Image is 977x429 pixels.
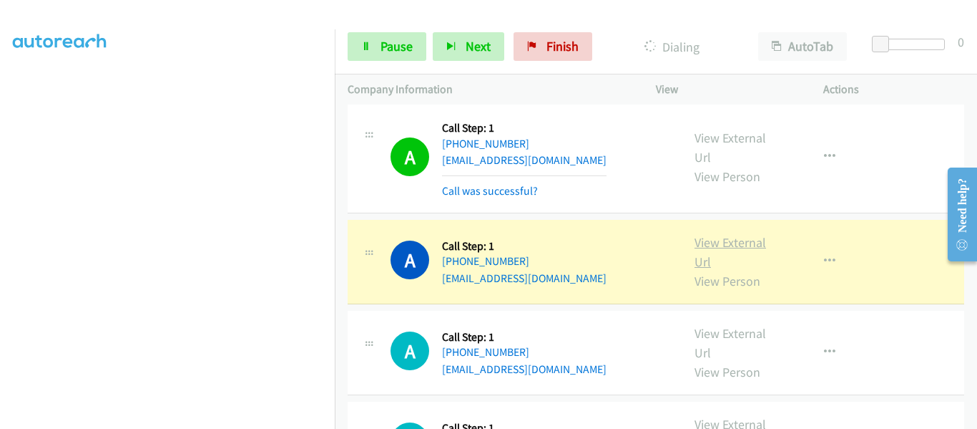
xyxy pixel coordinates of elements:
a: View External Url [694,325,766,361]
span: Next [466,38,491,54]
h5: Call Step: 1 [442,330,607,344]
a: View Person [694,168,760,185]
iframe: Resource Center [936,158,977,271]
a: [EMAIL_ADDRESS][DOMAIN_NAME] [442,271,607,285]
a: [PHONE_NUMBER] [442,137,529,150]
p: View [656,81,797,98]
a: [EMAIL_ADDRESS][DOMAIN_NAME] [442,362,607,376]
a: Finish [514,32,592,61]
h1: A [391,241,429,279]
h5: Call Step: 1 [442,121,607,135]
p: Company Information [348,81,630,98]
div: 0 [958,32,964,52]
h1: A [391,138,429,176]
a: Pause [348,32,426,61]
a: View Person [694,273,760,289]
span: Pause [381,38,413,54]
a: [PHONE_NUMBER] [442,254,529,268]
p: Dialing [612,37,732,57]
p: Actions [823,81,965,98]
a: [PHONE_NUMBER] [442,345,529,359]
a: View External Url [694,234,766,270]
button: AutoTab [758,32,847,61]
div: The call is yet to be attempted [391,332,429,370]
button: Next [433,32,504,61]
span: Finish [546,38,579,54]
a: Call was successful? [442,184,538,198]
a: View Person [694,364,760,380]
a: View External Url [694,130,766,165]
h1: A [391,332,429,370]
a: [EMAIL_ADDRESS][DOMAIN_NAME] [442,153,607,167]
h5: Call Step: 1 [442,239,607,254]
